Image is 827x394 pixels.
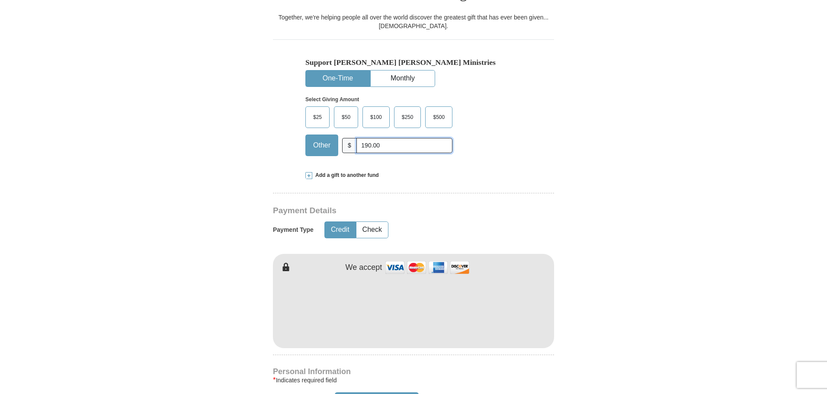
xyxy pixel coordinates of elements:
[273,375,554,385] div: Indicates required field
[312,172,379,179] span: Add a gift to another fund
[305,96,359,103] strong: Select Giving Amount
[356,138,452,153] input: Other Amount
[346,263,382,272] h4: We accept
[306,70,370,86] button: One-Time
[384,258,471,277] img: credit cards accepted
[309,111,326,124] span: $25
[366,111,386,124] span: $100
[305,58,522,67] h5: Support [PERSON_NAME] [PERSON_NAME] Ministries
[325,222,356,238] button: Credit
[371,70,435,86] button: Monthly
[397,111,418,124] span: $250
[273,206,494,216] h3: Payment Details
[309,139,335,152] span: Other
[273,368,554,375] h4: Personal Information
[273,13,554,30] div: Together, we're helping people all over the world discover the greatest gift that has ever been g...
[337,111,355,124] span: $50
[429,111,449,124] span: $500
[273,226,314,234] h5: Payment Type
[342,138,357,153] span: $
[356,222,388,238] button: Check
